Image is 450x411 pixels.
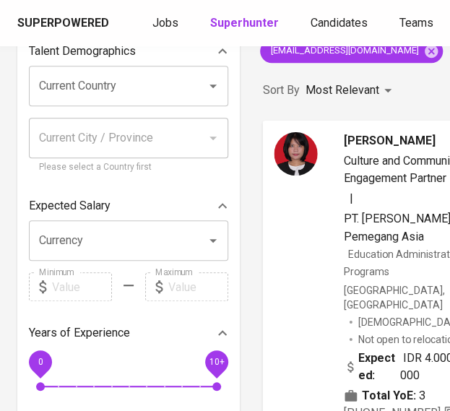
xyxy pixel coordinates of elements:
[203,230,223,251] button: Open
[17,15,109,32] div: Superpowered
[210,14,282,33] a: Superhunter
[152,16,178,30] span: Jobs
[311,16,368,30] span: Candidates
[29,37,228,66] div: Talent Demographics
[358,349,400,384] b: Expected:
[209,357,224,367] span: 10+
[152,14,181,33] a: Jobs
[311,14,371,33] a: Candidates
[38,357,43,367] span: 0
[29,197,111,215] p: Expected Salary
[29,319,228,347] div: Years of Experience
[39,160,218,175] p: Please select a Country first
[399,16,433,30] span: Teams
[399,14,436,33] a: Teams
[306,82,379,99] p: Most Relevant
[168,272,228,301] input: Value
[260,44,428,58] span: [EMAIL_ADDRESS][DOMAIN_NAME]
[362,386,416,404] b: Total YoE:
[29,324,130,342] p: Years of Experience
[210,16,279,30] b: Superhunter
[344,131,436,149] span: [PERSON_NAME]
[29,43,136,60] p: Talent Demographics
[260,40,443,63] div: [EMAIL_ADDRESS][DOMAIN_NAME]
[274,131,317,175] img: d8b2bb429dc3d58a26a3b2c357a93f95.jpg
[52,272,112,301] input: Value
[17,15,112,32] a: Superpowered
[419,386,425,404] span: 3
[29,191,228,220] div: Expected Salary
[350,190,353,207] span: |
[203,76,223,96] button: Open
[306,77,397,104] div: Most Relevant
[263,82,300,99] p: Sort By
